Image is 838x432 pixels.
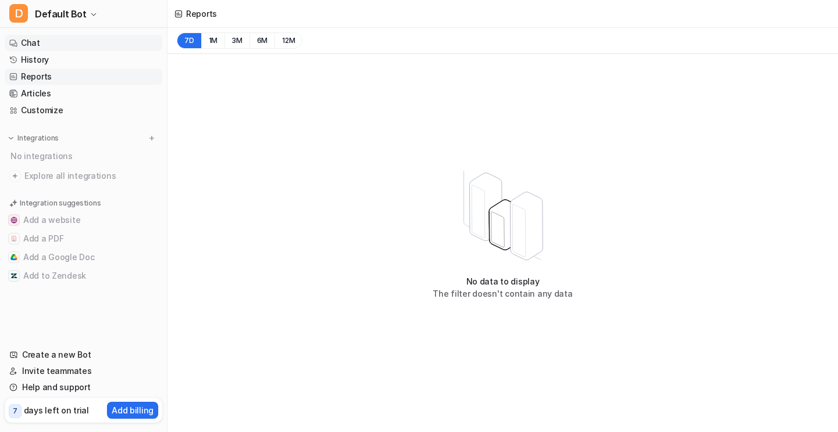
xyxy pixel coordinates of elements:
[249,33,275,49] button: 6M
[107,402,158,419] button: Add billing
[5,102,162,118] a: Customize
[10,217,17,224] img: Add a website
[5,168,162,184] a: Explore all integrations
[5,379,162,395] a: Help and support
[7,134,15,142] img: expand menu
[13,406,17,416] p: 7
[20,198,101,208] p: Integration suggestions
[274,33,302,49] button: 12M
[10,272,17,279] img: Add to Zendesk
[5,211,162,229] button: Add a websiteAdd a website
[5,347,162,363] a: Create a new Bot
[5,248,162,267] button: Add a Google DocAdd a Google Doc
[186,8,217,20] div: Reports
[5,52,162,68] a: History
[5,35,162,51] a: Chat
[433,287,572,300] p: The filter doesn't contain any data
[224,33,249,49] button: 3M
[5,229,162,248] button: Add a PDFAdd a PDF
[9,4,28,23] span: D
[24,404,89,416] p: days left on trial
[17,134,59,143] p: Integrations
[10,235,17,242] img: Add a PDF
[148,134,156,142] img: menu_add.svg
[35,6,87,22] span: Default Bot
[5,132,62,144] button: Integrations
[112,404,154,416] p: Add billing
[201,33,225,49] button: 1M
[7,146,162,165] div: No integrations
[5,85,162,102] a: Articles
[433,275,572,287] p: No data to display
[5,363,162,379] a: Invite teammates
[5,69,162,85] a: Reports
[177,33,201,49] button: 7D
[9,170,21,182] img: explore all integrations
[24,167,158,185] span: Explore all integrations
[5,267,162,285] button: Add to ZendeskAdd to Zendesk
[10,254,17,261] img: Add a Google Doc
